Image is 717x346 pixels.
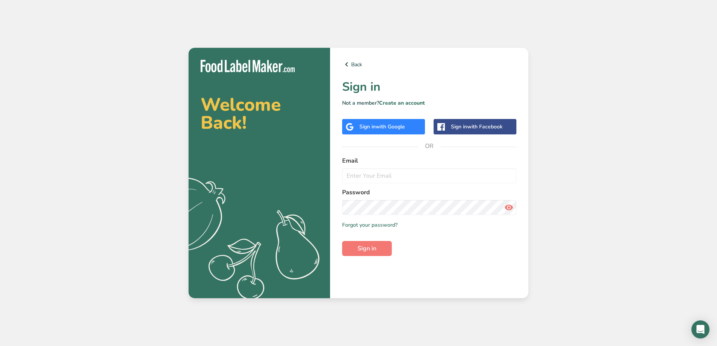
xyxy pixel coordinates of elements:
[342,188,516,197] label: Password
[342,168,516,183] input: Enter Your Email
[342,60,516,69] a: Back
[418,135,441,157] span: OR
[342,241,392,256] button: Sign in
[359,123,405,131] div: Sign in
[201,96,318,132] h2: Welcome Back!
[201,60,295,72] img: Food Label Maker
[691,320,709,338] div: Open Intercom Messenger
[342,221,397,229] a: Forgot your password?
[358,244,376,253] span: Sign in
[342,99,516,107] p: Not a member?
[379,99,425,107] a: Create an account
[342,78,516,96] h1: Sign in
[342,156,516,165] label: Email
[451,123,502,131] div: Sign in
[467,123,502,130] span: with Facebook
[376,123,405,130] span: with Google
